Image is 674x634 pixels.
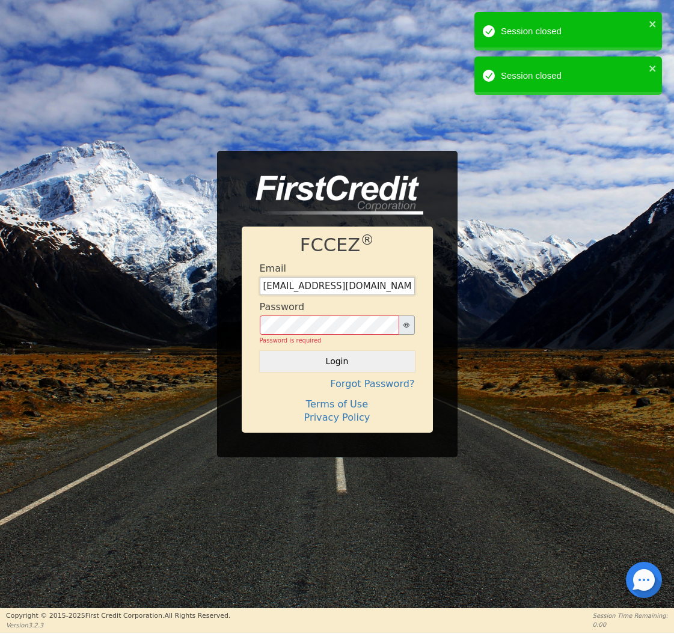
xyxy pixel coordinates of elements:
[260,277,415,295] input: Enter email
[260,398,415,410] h4: Terms of Use
[6,611,230,621] p: Copyright © 2015- 2025 First Credit Corporation.
[260,234,415,257] h1: FCCEZ
[649,17,657,31] button: close
[360,232,374,248] sup: ®
[593,620,668,629] p: 0:00
[260,378,415,389] h4: Forgot Password?
[260,315,399,335] input: password
[242,175,423,215] img: logo-CMu_cnol.png
[593,611,668,620] p: Session Time Remaining:
[6,621,230,630] p: Version 3.2.3
[260,301,305,312] h4: Password
[501,25,645,38] div: Session closed
[164,612,230,620] span: All Rights Reserved.
[260,263,286,274] h4: Email
[260,336,415,345] div: Password is required
[501,69,645,83] div: Session closed
[260,412,415,423] h4: Privacy Policy
[649,61,657,75] button: close
[260,351,415,371] button: Login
